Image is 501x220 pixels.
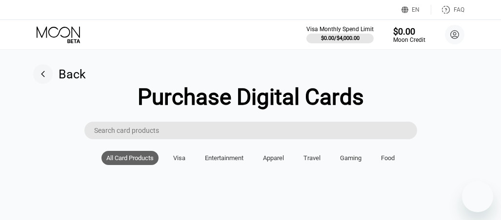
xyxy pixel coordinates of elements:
div: Gaming [335,151,366,165]
div: EN [401,5,431,15]
div: Travel [303,154,321,162]
div: Gaming [340,154,361,162]
div: All Card Products [101,151,159,165]
div: Purchase Digital Cards [138,84,364,110]
div: Apparel [258,151,289,165]
div: Entertainment [205,154,243,162]
div: Visa [173,154,185,162]
iframe: Button to launch messaging window [462,181,493,212]
div: Apparel [263,154,284,162]
div: All Card Products [106,154,154,162]
div: $0.00 / $4,000.00 [321,35,360,41]
div: EN [412,6,420,13]
div: Visa Monthly Spend Limit [306,26,374,33]
div: Visa Monthly Spend Limit$0.00/$4,000.00 [306,26,374,43]
div: Food [381,154,395,162]
div: Moon Credit [393,37,425,43]
div: Entertainment [200,151,248,165]
div: $0.00 [393,26,425,37]
div: Visa [168,151,190,165]
input: Search card products [94,122,417,139]
div: Travel [299,151,325,165]
div: $0.00Moon Credit [393,26,425,43]
div: Back [33,64,86,84]
div: FAQ [454,6,464,13]
div: FAQ [431,5,464,15]
div: Back [59,67,86,81]
div: Food [376,151,400,165]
